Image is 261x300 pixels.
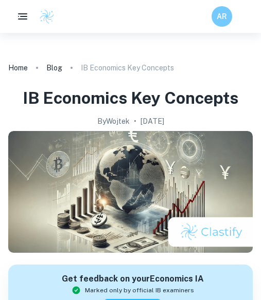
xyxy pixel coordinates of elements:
[8,61,28,75] a: Home
[81,62,174,73] p: IB Economics Key Concepts
[46,61,62,75] a: Blog
[97,116,130,127] h2: By Wojtek
[134,116,136,127] p: •
[85,286,194,295] span: Marked only by official IB examiners
[8,131,253,253] img: IB Economics Key Concepts cover image
[212,6,232,27] button: AR
[39,9,55,24] img: Clastify logo
[33,9,55,24] a: Clastify logo
[62,273,204,286] h6: Get feedback on your Economics IA
[216,11,228,22] h6: AR
[141,116,164,127] h2: [DATE]
[23,87,238,109] h1: IB Economics Key Concepts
